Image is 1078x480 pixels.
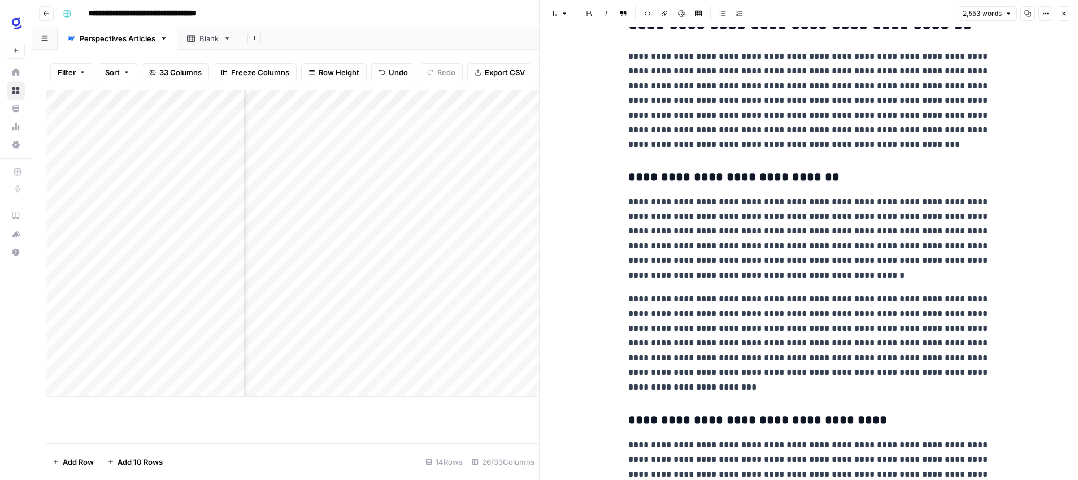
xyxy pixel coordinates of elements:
span: 33 Columns [159,67,202,78]
span: Freeze Columns [231,67,289,78]
span: Export CSV [485,67,525,78]
button: Redo [420,63,463,81]
span: Sort [105,67,120,78]
div: What's new? [7,226,24,243]
button: What's new? [7,225,25,243]
button: Help + Support [7,243,25,261]
button: Row Height [301,63,367,81]
button: Export CSV [467,63,532,81]
button: Undo [371,63,415,81]
button: 33 Columns [142,63,209,81]
span: Row Height [319,67,359,78]
a: Browse [7,81,25,100]
span: Add 10 Rows [118,456,163,468]
span: Filter [58,67,76,78]
a: Your Data [7,100,25,118]
button: Add 10 Rows [101,453,169,471]
span: 2,553 words [963,8,1002,19]
a: Settings [7,136,25,154]
a: AirOps Academy [7,207,25,225]
div: 26/33 Columns [467,453,539,471]
div: Perspectives Articles [80,33,155,44]
button: Workspace: Glean SEO Ops [7,9,25,37]
span: Undo [389,67,408,78]
span: Redo [437,67,455,78]
span: Add Row [63,456,94,468]
button: Filter [50,63,93,81]
div: 14 Rows [421,453,467,471]
button: Freeze Columns [214,63,297,81]
img: Glean SEO Ops Logo [7,13,27,33]
button: Sort [98,63,137,81]
button: Add Row [46,453,101,471]
button: 2,553 words [958,6,1017,21]
a: Home [7,63,25,81]
a: Usage [7,118,25,136]
a: Blank [177,27,241,50]
div: Blank [199,33,219,44]
a: Perspectives Articles [58,27,177,50]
